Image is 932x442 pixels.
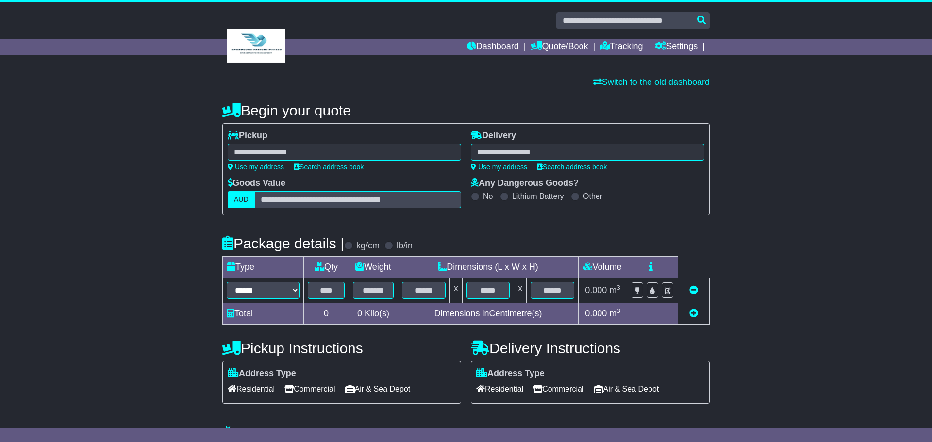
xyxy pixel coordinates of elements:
[476,368,545,379] label: Address Type
[228,191,255,208] label: AUD
[594,381,659,396] span: Air & Sea Depot
[467,39,519,55] a: Dashboard
[533,381,583,396] span: Commercial
[398,303,578,325] td: Dimensions in Centimetre(s)
[304,257,349,278] td: Qty
[609,285,620,295] span: m
[609,309,620,318] span: m
[349,257,398,278] td: Weight
[222,102,710,118] h4: Begin your quote
[228,178,285,189] label: Goods Value
[471,340,710,356] h4: Delivery Instructions
[223,303,304,325] td: Total
[449,278,462,303] td: x
[578,257,627,278] td: Volume
[593,77,710,87] a: Switch to the old dashboard
[398,257,578,278] td: Dimensions (L x W x H)
[537,163,607,171] a: Search address book
[228,131,267,141] label: Pickup
[356,241,380,251] label: kg/cm
[228,163,284,171] a: Use my address
[583,192,602,201] label: Other
[689,309,698,318] a: Add new item
[223,257,304,278] td: Type
[471,131,516,141] label: Delivery
[228,381,275,396] span: Residential
[222,340,461,356] h4: Pickup Instructions
[655,39,698,55] a: Settings
[483,192,493,201] label: No
[345,381,411,396] span: Air & Sea Depot
[471,163,527,171] a: Use my address
[476,381,523,396] span: Residential
[616,307,620,314] sup: 3
[349,303,398,325] td: Kilo(s)
[531,39,588,55] a: Quote/Book
[222,426,710,442] h4: Warranty & Insurance
[585,309,607,318] span: 0.000
[228,368,296,379] label: Address Type
[357,309,362,318] span: 0
[304,303,349,325] td: 0
[294,163,364,171] a: Search address book
[397,241,413,251] label: lb/in
[689,285,698,295] a: Remove this item
[514,278,527,303] td: x
[222,235,344,251] h4: Package details |
[585,285,607,295] span: 0.000
[616,284,620,291] sup: 3
[471,178,579,189] label: Any Dangerous Goods?
[512,192,564,201] label: Lithium Battery
[600,39,643,55] a: Tracking
[284,381,335,396] span: Commercial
